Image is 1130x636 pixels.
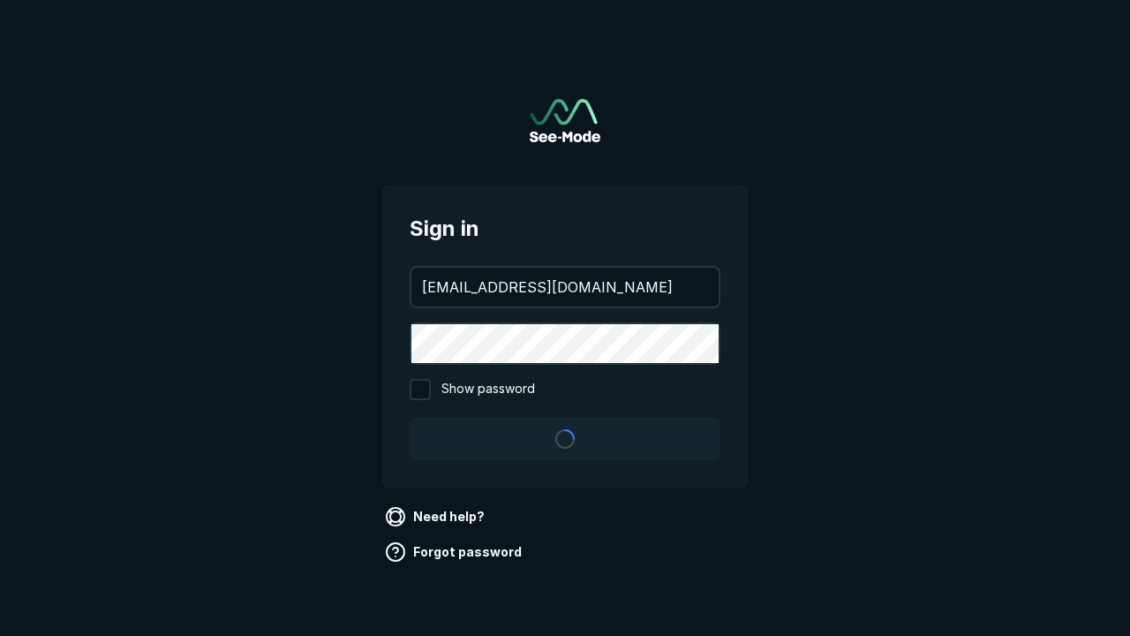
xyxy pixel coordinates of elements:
img: See-Mode Logo [530,99,600,142]
span: Sign in [410,213,720,245]
span: Show password [441,379,535,400]
input: your@email.com [411,268,719,307]
a: Go to sign in [530,99,600,142]
a: Forgot password [381,538,529,566]
a: Need help? [381,503,492,531]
